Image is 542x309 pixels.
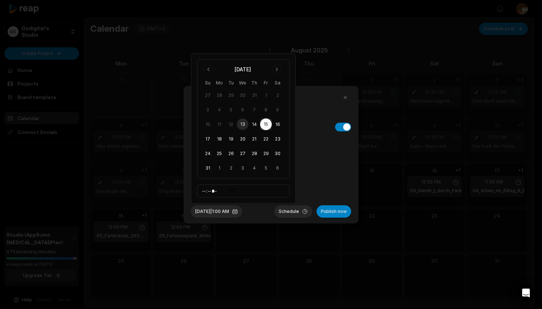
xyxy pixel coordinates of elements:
button: 4 [248,162,260,174]
div: [DATE] [235,66,251,73]
button: 1 [213,162,225,174]
th: Sunday [202,79,213,87]
button: 17 [202,133,213,145]
button: 6 [272,162,283,174]
button: Schedule [274,205,312,218]
th: Wednesday [237,79,248,87]
button: 23 [272,133,283,145]
button: 3 [237,162,248,174]
th: Thursday [248,79,260,87]
button: 2 [225,162,237,174]
button: 18 [213,133,225,145]
th: Saturday [272,79,283,87]
button: 14 [248,119,260,130]
button: [DATE]|1:00 AM [191,205,242,218]
button: 21 [248,133,260,145]
button: 30 [272,148,283,159]
th: Monday [213,79,225,87]
button: 16 [272,119,283,130]
button: Go to previous month [203,64,213,75]
button: 24 [202,148,213,159]
button: 13 [237,119,248,130]
button: 19 [225,133,237,145]
button: 31 [202,162,213,174]
button: Go to next month [272,64,282,75]
button: 5 [260,162,272,174]
th: Friday [260,79,272,87]
button: 20 [237,133,248,145]
button: 22 [260,133,272,145]
button: 26 [225,148,237,159]
th: Tuesday [225,79,237,87]
button: Publish now [317,205,351,218]
button: 28 [248,148,260,159]
button: 15 [260,119,272,130]
button: 27 [237,148,248,159]
button: 25 [213,148,225,159]
button: 29 [260,148,272,159]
